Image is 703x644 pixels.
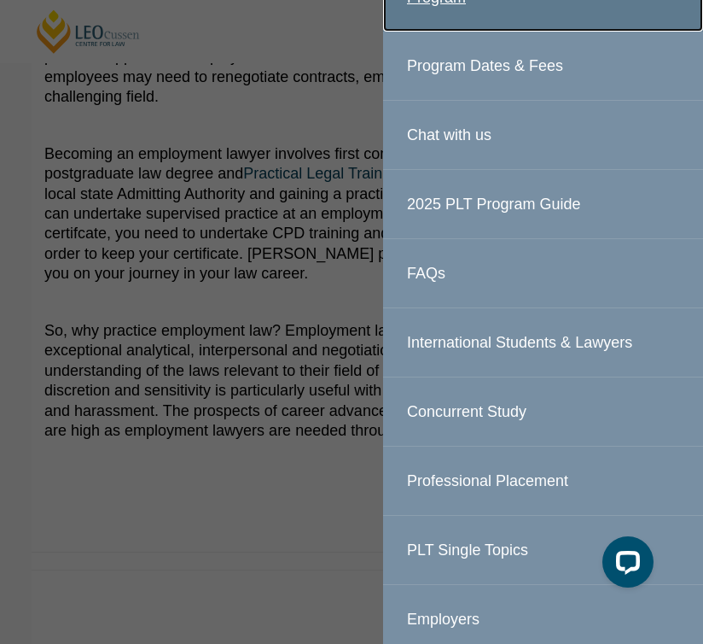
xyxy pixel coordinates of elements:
a: FAQs [383,239,703,307]
iframe: LiveChat chat widget [589,530,660,601]
a: Professional Placement [383,447,703,515]
a: 2025 PLT Program Guide [383,170,703,238]
a: International Students & Lawyers [383,308,703,377]
a: Program Dates & Fees [383,32,703,100]
a: Chat with us [383,101,703,169]
a: Concurrent Study [383,378,703,446]
a: PLT Single Topics [383,516,703,584]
